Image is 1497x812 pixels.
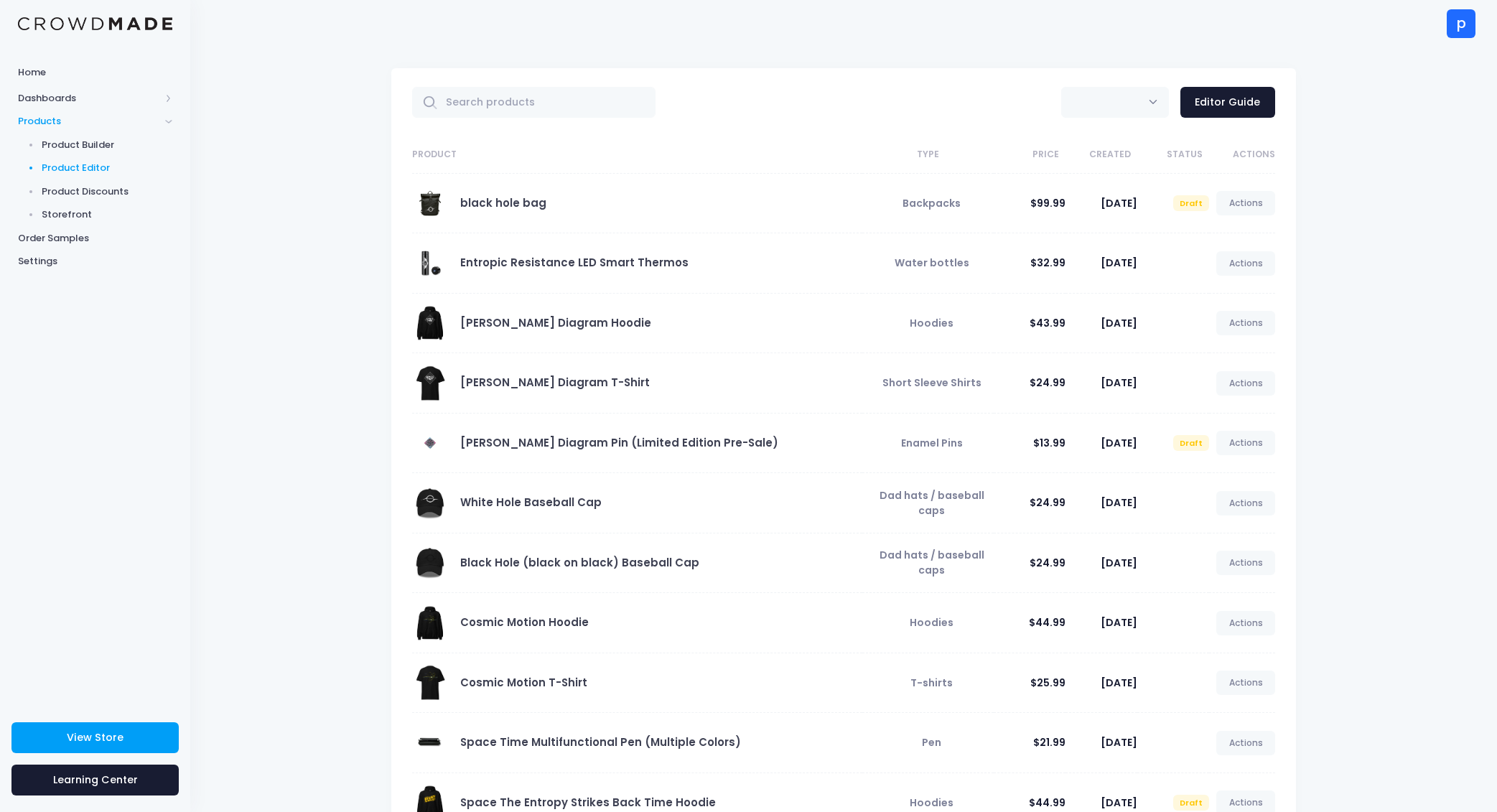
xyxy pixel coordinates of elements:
[412,87,656,118] input: Search products
[1030,316,1065,330] span: $43.99
[1101,735,1137,750] span: [DATE]
[460,375,650,390] a: [PERSON_NAME] Diagram T-Shirt
[1030,676,1065,690] span: $25.99
[1216,251,1275,276] a: Actions
[460,195,546,210] a: black hole bag
[910,316,953,330] span: Hoodies
[922,735,941,750] span: Pen
[1216,371,1275,396] a: Actions
[460,255,689,270] a: Entropic Resistance LED Smart Thermos
[1029,795,1065,810] span: $44.99
[1033,436,1065,450] span: $13.99
[1216,311,1275,335] a: Actions
[1101,495,1137,510] span: [DATE]
[1209,136,1274,174] th: Actions
[1030,556,1065,570] span: $24.99
[1030,375,1065,390] span: $24.99
[1101,375,1137,390] span: [DATE]
[1065,136,1137,174] th: Created
[1101,556,1137,570] span: [DATE]
[1101,615,1137,630] span: [DATE]
[18,91,160,106] span: Dashboards
[1216,191,1275,215] a: Actions
[882,375,981,390] span: Short Sleeve Shirts
[412,136,862,174] th: Product
[460,615,589,630] a: Cosmic Motion Hoodie
[18,231,172,246] span: Order Samples
[460,675,587,690] a: Cosmic Motion T-Shirt
[910,795,953,810] span: Hoodies
[460,734,741,750] a: Space Time Multifunctional Pen (Multiple Colors)
[11,722,179,753] a: View Store
[1101,676,1137,690] span: [DATE]
[42,138,173,152] span: Product Builder
[1173,795,1210,811] span: Draft
[901,436,963,450] span: Enamel Pins
[1101,795,1137,810] span: [DATE]
[1180,87,1275,118] a: Editor Guide
[994,136,1065,174] th: Price
[42,161,173,175] span: Product Editor
[1030,196,1065,210] span: $99.99
[42,185,173,199] span: Product Discounts
[910,615,953,630] span: Hoodies
[18,254,172,269] span: Settings
[460,795,716,810] a: Space The Entropy Strikes Back Time Hoodie
[460,435,778,450] a: [PERSON_NAME] Diagram Pin (Limited Edition Pre-Sale)
[460,315,651,330] a: [PERSON_NAME] Diagram Hoodie
[460,495,602,510] a: White Hole Baseball Cap
[53,773,138,787] span: Learning Center
[1216,611,1275,635] a: Actions
[1101,256,1137,270] span: [DATE]
[460,555,699,570] a: Black Hole (black on black) Baseball Cap
[1216,731,1275,755] a: Actions
[1173,435,1210,451] span: Draft
[1029,615,1065,630] span: $44.99
[1216,671,1275,695] a: Actions
[18,17,172,31] img: Logo
[1101,436,1137,450] span: [DATE]
[880,548,984,577] span: Dad hats / baseball caps
[1216,551,1275,575] a: Actions
[910,676,953,690] span: T-shirts
[67,730,123,745] span: View Store
[895,256,969,270] span: Water bottles
[880,488,984,518] span: Dad hats / baseball caps
[1173,195,1210,211] span: Draft
[1030,495,1065,510] span: $24.99
[1137,136,1209,174] th: Status
[1216,431,1275,455] a: Actions
[1101,196,1137,210] span: [DATE]
[18,114,160,129] span: Products
[18,65,172,80] span: Home
[11,765,179,795] a: Learning Center
[903,196,961,210] span: Backpacks
[1101,316,1137,330] span: [DATE]
[42,207,173,222] span: Storefront
[862,136,994,174] th: Type
[1033,735,1065,750] span: $21.99
[1447,9,1475,38] div: p
[1030,256,1065,270] span: $32.99
[1216,491,1275,515] a: Actions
